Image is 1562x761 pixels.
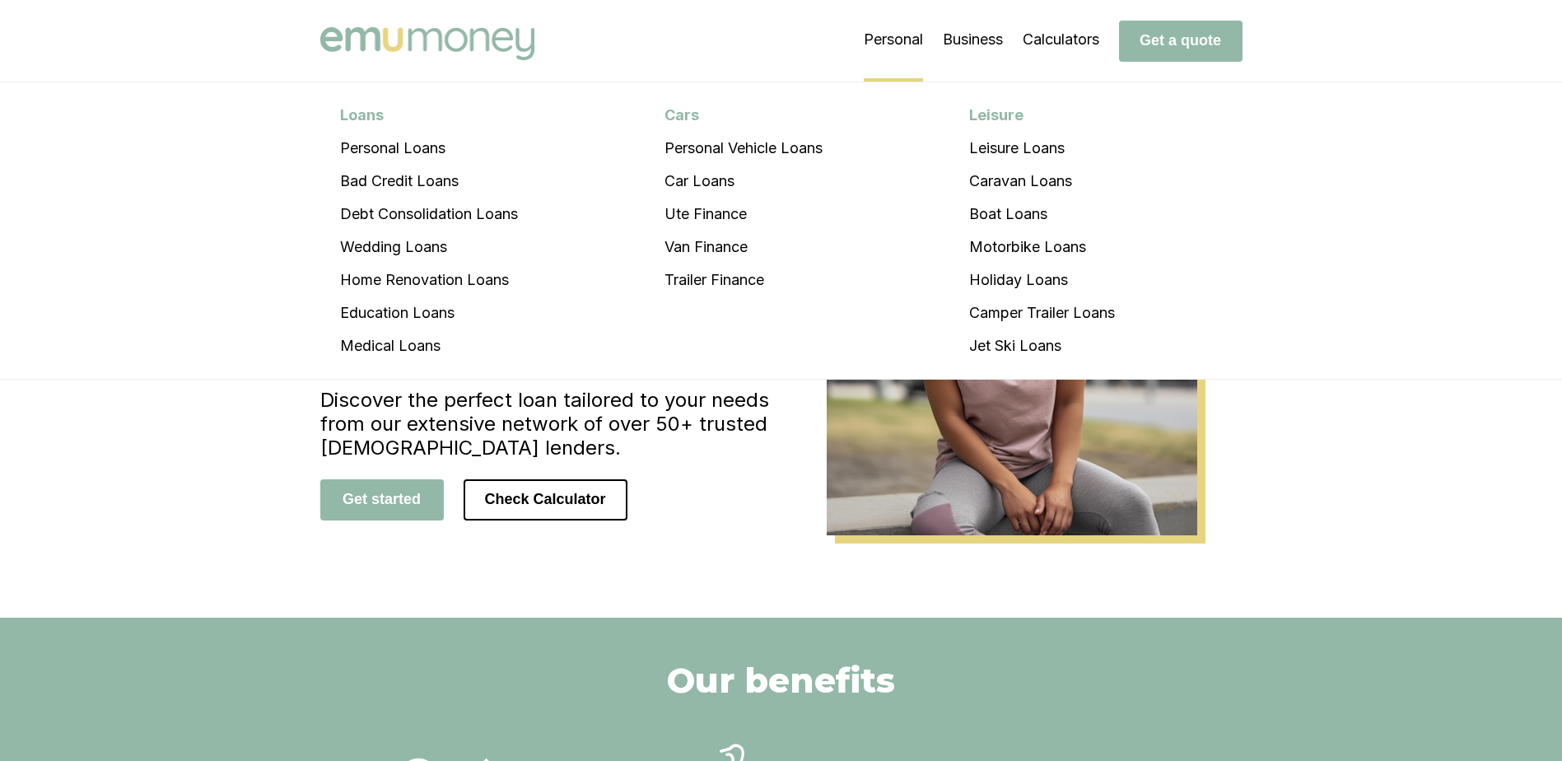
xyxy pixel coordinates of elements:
[645,198,842,231] a: Ute Finance
[667,659,895,702] h2: Our benefits
[1119,21,1243,62] button: Get a quote
[320,296,538,329] a: Education Loans
[320,132,538,165] a: Personal Loans
[645,165,842,198] a: Car Loans
[645,231,842,264] a: Van Finance
[949,99,1135,132] div: Leisure
[645,264,842,296] a: Trailer Finance
[645,99,842,132] div: Cars
[949,264,1135,296] a: Holiday Loans
[949,296,1135,329] a: Camper Trailer Loans
[320,264,538,296] a: Home Renovation Loans
[1119,31,1243,49] a: Get a quote
[645,132,842,165] a: Personal Vehicle Loans
[949,329,1135,362] a: Jet Ski Loans
[320,329,538,362] a: Medical Loans
[320,490,444,507] a: Get started
[464,490,627,507] a: Check Calculator
[320,388,781,460] h4: Discover the perfect loan tailored to your needs from our extensive network of over 50+ trusted [...
[320,165,538,198] a: Bad Credit Loans
[320,198,538,231] a: Debt Consolidation Loans
[320,231,538,264] a: Wedding Loans
[320,99,538,132] div: Loans
[949,198,1135,231] a: Boat Loans
[320,479,444,521] button: Get started
[320,27,534,60] img: Emu Money logo
[949,231,1135,264] a: Motorbike Loans
[949,132,1135,165] a: Leisure Loans
[949,165,1135,198] a: Caravan Loans
[464,479,627,521] button: Check Calculator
